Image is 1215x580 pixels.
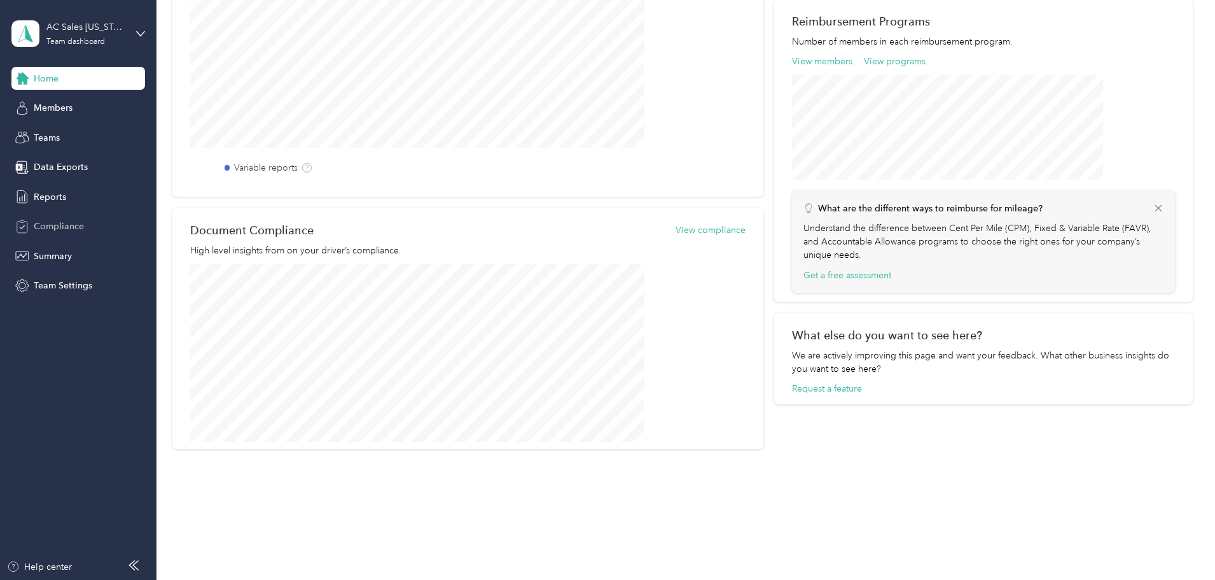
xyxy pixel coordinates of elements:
span: Teams [34,131,60,145]
p: What are the different ways to reimburse for mileage? [818,202,1043,215]
span: Reports [34,190,66,204]
span: Data Exports [34,160,88,174]
h2: Reimbursement Programs [792,15,1175,28]
p: Number of members in each reimbursement program. [792,35,1175,48]
button: Request a feature [792,382,862,395]
label: Variable reports [234,161,298,174]
p: High level insights from on your driver’s compliance. [190,244,746,257]
button: Get a free assessment [803,269,891,282]
button: View compliance [676,223,746,237]
div: Team dashboard [46,38,105,46]
span: Home [34,72,59,85]
div: AC Sales [US_STATE] 02 US01-AC-D50011-CC10501 ([PERSON_NAME]) [46,20,126,34]
p: Understand the difference between Cent Per Mile (CPM), Fixed & Variable Rate (FAVR), and Accounta... [803,222,1164,262]
div: What else do you want to see here? [792,329,1175,342]
h2: Document Compliance [190,223,314,237]
iframe: Everlance-gr Chat Button Frame [1144,509,1215,580]
span: Members [34,101,73,115]
span: Summary [34,250,72,263]
span: Compliance [34,220,84,233]
span: Team Settings [34,279,92,292]
div: We are actively improving this page and want your feedback. What other business insights do you w... [792,349,1175,376]
button: View programs [864,55,926,68]
button: Help center [7,560,72,574]
button: View members [792,55,852,68]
